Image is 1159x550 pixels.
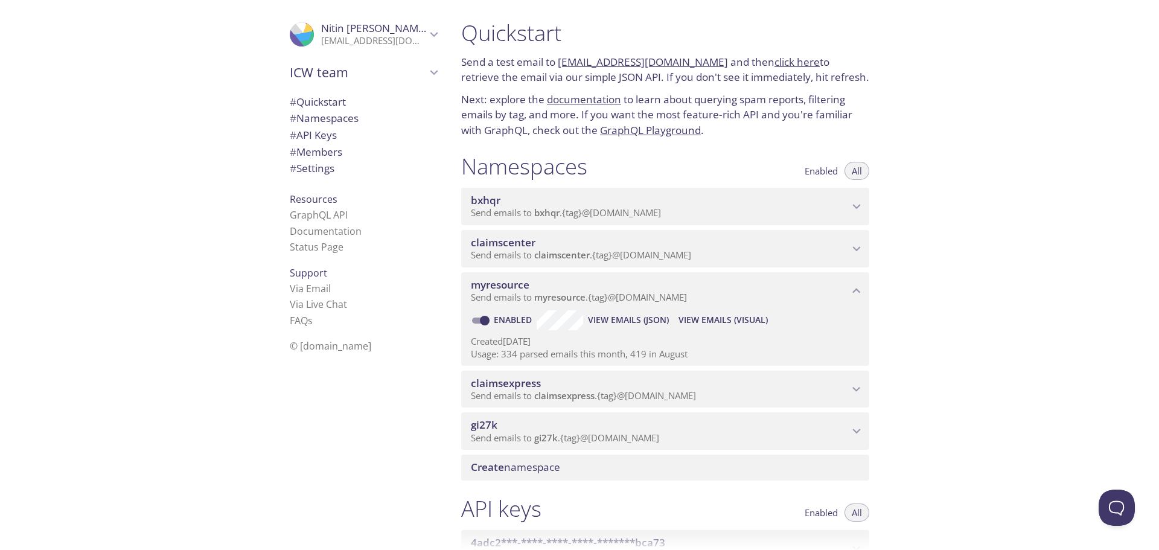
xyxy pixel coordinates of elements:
[471,460,504,474] span: Create
[321,35,426,47] p: [EMAIL_ADDRESS][DOMAIN_NAME]
[290,161,334,175] span: Settings
[558,55,728,69] a: [EMAIL_ADDRESS][DOMAIN_NAME]
[321,21,428,35] span: Nitin [PERSON_NAME]
[461,455,869,480] div: Create namespace
[280,110,447,127] div: Namespaces
[290,225,362,238] a: Documentation
[461,54,869,85] p: Send a test email to and then to retrieve the email via our simple JSON API. If you don't see it ...
[280,127,447,144] div: API Keys
[774,55,820,69] a: click here
[471,278,529,292] span: myresource
[461,230,869,267] div: claimscenter namespace
[461,188,869,225] div: bxhqr namespace
[461,371,869,408] div: claimsexpress namespace
[583,310,674,330] button: View Emails (JSON)
[471,376,541,390] span: claimsexpress
[547,92,621,106] a: documentation
[461,272,869,310] div: myresource namespace
[471,432,659,444] span: Send emails to . {tag} @[DOMAIN_NAME]
[290,266,327,280] span: Support
[845,504,869,522] button: All
[534,249,590,261] span: claimscenter
[471,193,500,207] span: bxhqr
[492,314,537,325] a: Enabled
[290,111,296,125] span: #
[674,310,773,330] button: View Emails (Visual)
[471,206,661,219] span: Send emails to . {tag} @[DOMAIN_NAME]
[280,160,447,177] div: Team Settings
[280,14,447,54] div: Nitin Jindal
[600,123,701,137] a: GraphQL Playground
[290,314,313,327] a: FAQ
[1099,490,1135,526] iframe: Help Scout Beacon - Open
[290,298,347,311] a: Via Live Chat
[461,92,869,138] p: Next: explore the to learn about querying spam reports, filtering emails by tag, and more. If you...
[461,153,587,180] h1: Namespaces
[797,162,845,180] button: Enabled
[290,282,331,295] a: Via Email
[471,389,696,401] span: Send emails to . {tag} @[DOMAIN_NAME]
[534,432,558,444] span: gi27k
[471,418,497,432] span: gi27k
[290,240,343,254] a: Status Page
[308,314,313,327] span: s
[290,95,296,109] span: #
[290,339,371,353] span: © [DOMAIN_NAME]
[290,208,348,222] a: GraphQL API
[471,460,560,474] span: namespace
[471,249,691,261] span: Send emails to . {tag} @[DOMAIN_NAME]
[471,335,860,348] p: Created [DATE]
[461,19,869,46] h1: Quickstart
[290,161,296,175] span: #
[471,235,535,249] span: claimscenter
[534,291,586,303] span: myresource
[290,64,426,81] span: ICW team
[534,389,595,401] span: claimsexpress
[845,162,869,180] button: All
[461,412,869,450] div: gi27k namespace
[280,144,447,161] div: Members
[280,57,447,88] div: ICW team
[290,128,296,142] span: #
[797,504,845,522] button: Enabled
[290,111,359,125] span: Namespaces
[290,145,296,159] span: #
[471,348,860,360] p: Usage: 334 parsed emails this month, 419 in August
[280,94,447,110] div: Quickstart
[461,495,541,522] h1: API keys
[534,206,560,219] span: bxhqr
[290,193,337,206] span: Resources
[588,313,669,327] span: View Emails (JSON)
[290,128,337,142] span: API Keys
[290,145,342,159] span: Members
[678,313,768,327] span: View Emails (Visual)
[290,95,346,109] span: Quickstart
[471,291,687,303] span: Send emails to . {tag} @[DOMAIN_NAME]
